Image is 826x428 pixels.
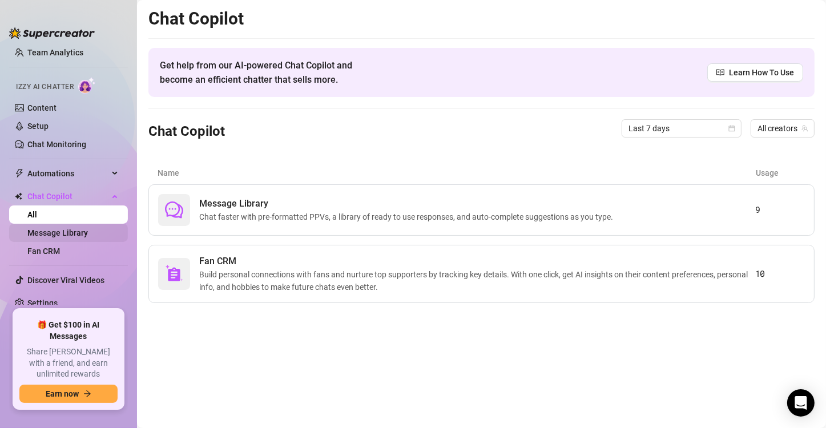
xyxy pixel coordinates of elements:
[27,122,49,131] a: Setup
[15,192,22,200] img: Chat Copilot
[787,389,815,417] div: Open Intercom Messenger
[160,58,380,87] span: Get help from our AI-powered Chat Copilot and become an efficient chatter that sells more.
[199,255,755,268] span: Fan CRM
[27,210,37,219] a: All
[83,390,91,398] span: arrow-right
[19,346,118,380] span: Share [PERSON_NAME] with a friend, and earn unlimited rewards
[27,164,108,183] span: Automations
[19,320,118,342] span: 🎁 Get $100 in AI Messages
[756,167,805,179] article: Usage
[46,389,79,398] span: Earn now
[148,123,225,141] h3: Chat Copilot
[801,125,808,132] span: team
[27,247,60,256] a: Fan CRM
[755,203,805,217] article: 9
[729,66,794,79] span: Learn How To Use
[728,125,735,132] span: calendar
[165,201,183,219] span: comment
[158,167,756,179] article: Name
[27,103,57,112] a: Content
[148,8,815,30] h2: Chat Copilot
[757,120,808,137] span: All creators
[716,68,724,76] span: read
[27,187,108,205] span: Chat Copilot
[19,385,118,403] button: Earn nowarrow-right
[15,169,24,178] span: thunderbolt
[16,82,74,92] span: Izzy AI Chatter
[27,298,58,308] a: Settings
[27,48,83,57] a: Team Analytics
[199,211,618,223] span: Chat faster with pre-formatted PPVs, a library of ready to use responses, and auto-complete sugge...
[628,120,735,137] span: Last 7 days
[78,77,96,94] img: AI Chatter
[27,276,104,285] a: Discover Viral Videos
[199,268,755,293] span: Build personal connections with fans and nurture top supporters by tracking key details. With one...
[199,197,618,211] span: Message Library
[27,140,86,149] a: Chat Monitoring
[165,265,183,283] img: svg%3e
[707,63,803,82] a: Learn How To Use
[27,228,88,237] a: Message Library
[9,27,95,39] img: logo-BBDzfeDw.svg
[755,267,805,281] article: 10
